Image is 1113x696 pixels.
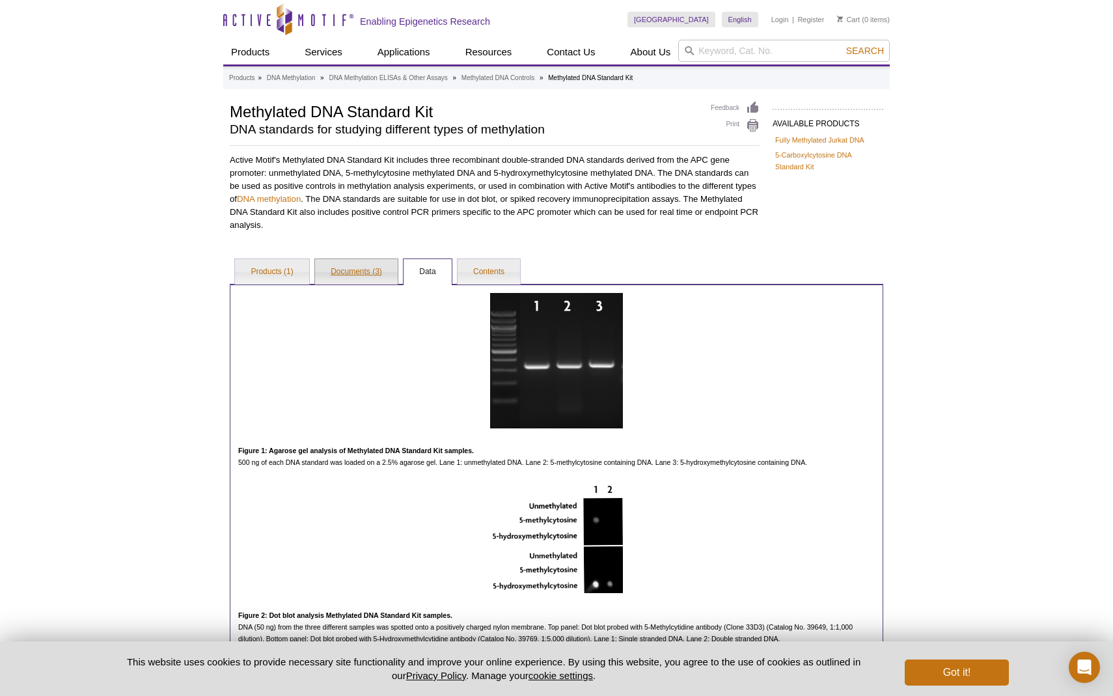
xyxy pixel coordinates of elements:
li: » [453,74,457,81]
button: cookie settings [529,670,593,681]
h2: Enabling Epigenetics Research [360,16,490,27]
h2: AVAILABLE PRODUCTS [773,109,883,132]
a: DNA Methylation ELISAs & Other Assays [329,72,447,84]
button: Got it! [905,660,1009,686]
a: Data [404,259,451,285]
button: Search [842,45,888,57]
a: Cart [837,15,860,24]
img: Dot blot analysis [490,481,623,593]
img: Agarose gel analysis [490,293,623,428]
span: Search [846,46,884,56]
input: Keyword, Cat. No. [678,40,890,62]
a: Products (1) [235,259,309,285]
a: Fully Methylated Jurkat DNA [775,134,864,146]
h2: DNA standards for studying different types of methylation [230,124,698,135]
a: Print [711,118,760,133]
a: 5-Carboxylcytosine DNA Standard Kit [775,149,881,173]
img: Your Cart [837,16,843,22]
span: DNA (50 ng) from the three different samples was spotted onto a positively charged nylon membrane... [238,611,853,643]
div: Open Intercom Messenger [1069,652,1100,683]
a: Privacy Policy [406,670,466,681]
a: Contact Us [539,40,603,64]
h1: Methylated DNA Standard Kit [230,101,698,120]
a: Methylated DNA Controls [461,72,534,84]
a: English [722,12,758,27]
a: Applications [370,40,438,64]
li: » [258,74,262,81]
a: Feedback [711,101,760,115]
p: Active Motif's Methylated DNA Standard Kit includes three recombinant double-stranded DNA standar... [230,154,760,232]
a: Login [771,15,789,24]
strong: Figure 1: Agarose gel analysis of Methylated DNA Standard Kit samples. [238,447,474,454]
li: (0 items) [837,12,890,27]
li: Methylated DNA Standard Kit [548,74,633,81]
a: Register [797,15,824,24]
a: About Us [623,40,679,64]
li: » [540,74,543,81]
a: [GEOGRAPHIC_DATA] [627,12,715,27]
a: Documents (3) [315,259,398,285]
span: 500 ng of each DNA standard was loaded on a 2.5% agarose gel. Lane 1: unmethylated DNA. Lane 2: 5... [238,447,807,466]
a: Services [297,40,350,64]
li: » [320,74,324,81]
strong: Figure 2: Dot blot analysis Methylated DNA Standard Kit samples. [238,611,452,619]
p: This website uses cookies to provide necessary site functionality and improve your online experie... [104,655,883,682]
a: DNA methylation [237,194,301,204]
a: Products [229,72,254,84]
li: | [792,12,794,27]
a: DNA Methylation [267,72,315,84]
a: Products [223,40,277,64]
a: Contents [458,259,520,285]
a: Resources [458,40,520,64]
